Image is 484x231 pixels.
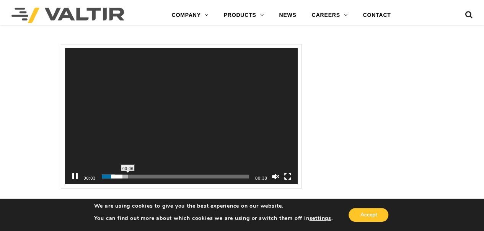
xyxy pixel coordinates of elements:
a: CONTACT [355,8,398,23]
span: 00:38 [255,176,267,180]
button: Fullscreen [284,173,292,180]
button: Unmute [272,173,279,180]
span: 00:03 [83,176,96,180]
button: Pause [71,173,79,180]
a: PRODUCTS [216,8,272,23]
button: settings [309,215,331,222]
p: You can find out more about which cookies we are using or switch them off in . [94,215,333,222]
img: Valtir [11,8,124,23]
div: Video Player [65,48,298,184]
button: Accept [349,208,388,222]
a: COMPANY [164,8,216,23]
p: We are using cookies to give you the best experience on our website. [94,203,333,210]
a: CAREERS [304,8,355,23]
a: NEWS [271,8,304,23]
span: 00:06 [122,166,134,170]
